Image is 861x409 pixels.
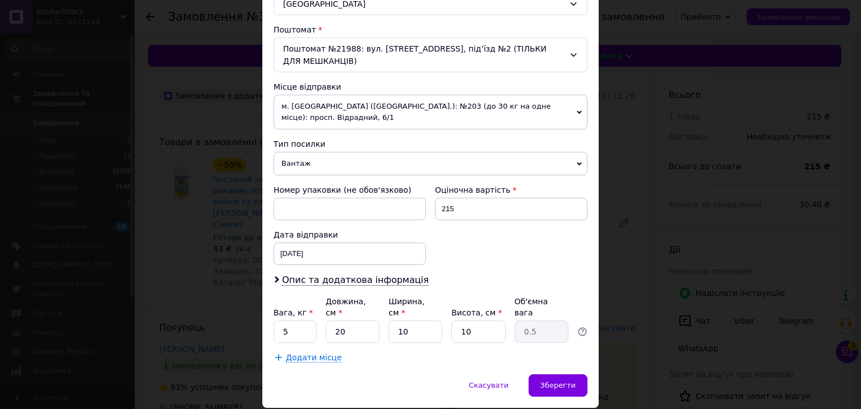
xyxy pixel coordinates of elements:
[435,184,587,196] div: Оціночна вартість
[282,275,429,286] span: Опис та додаткова інформація
[274,82,341,91] span: Місце відправки
[286,353,342,362] span: Додати місце
[515,296,568,318] div: Об'ємна вага
[388,297,424,317] label: Ширина, см
[274,229,426,240] div: Дата відправки
[274,24,587,35] div: Поштомат
[274,184,426,196] div: Номер упаковки (не обов'язково)
[274,152,587,175] span: Вантаж
[451,308,502,317] label: Висота, см
[469,381,508,389] span: Скасувати
[540,381,576,389] span: Зберегти
[274,308,313,317] label: Вага, кг
[274,95,587,129] span: м. [GEOGRAPHIC_DATA] ([GEOGRAPHIC_DATA].): №203 (до 30 кг на одне місце): просп. Відрадний, 6/1
[326,297,366,317] label: Довжина, см
[274,38,587,72] div: Поштомат №21988: вул. [STREET_ADDRESS], під’їзд №2 (ТІЛЬКИ ДЛЯ МЕШКАНЦІВ)
[274,140,325,148] span: Тип посилки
